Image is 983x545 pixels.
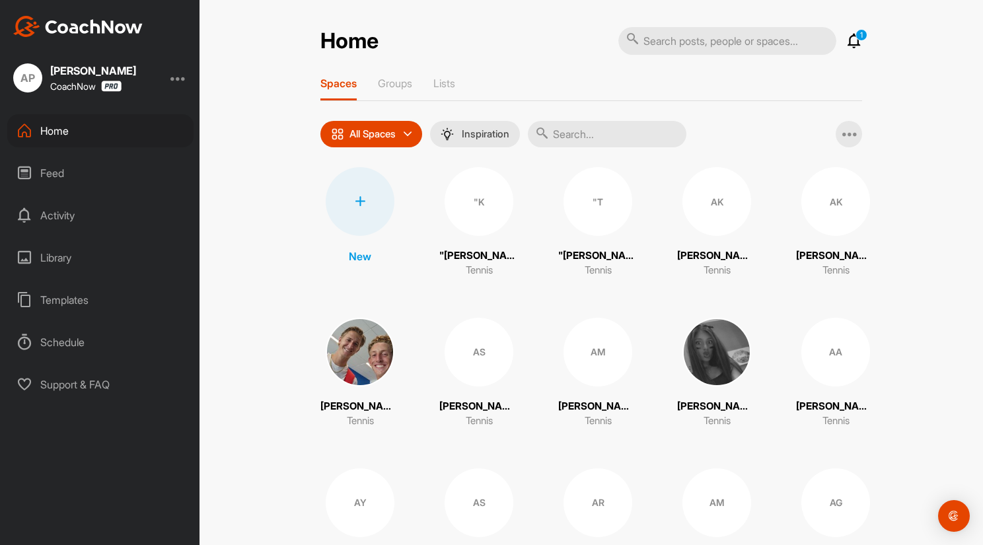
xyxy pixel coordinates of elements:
div: Schedule [7,326,194,359]
a: "K"[PERSON_NAME]" KohtarohTennis [439,167,519,278]
div: Open Intercom Messenger [938,500,970,532]
div: AK [801,167,870,236]
div: CoachNow [50,81,122,92]
div: AS [445,318,513,386]
img: square_c7cb5b9c34d339b504f496dd23d7588c.jpg [682,318,751,386]
p: Tennis [822,263,850,278]
div: AA [801,318,870,386]
p: Lists [433,77,455,90]
p: [PERSON_NAME] [677,399,756,414]
div: AS [445,468,513,537]
a: AM[PERSON_NAME]Tennis [558,318,637,429]
img: menuIcon [441,127,454,141]
a: AK[PERSON_NAME]Tennis [796,167,875,278]
p: [PERSON_NAME] [677,248,756,264]
div: Library [7,241,194,274]
img: icon [331,127,344,141]
p: Tennis [704,414,731,429]
p: [PERSON_NAME] [558,399,637,414]
div: "K [445,167,513,236]
a: AS[PERSON_NAME]Tennis [439,318,519,429]
p: Tennis [466,263,493,278]
a: [PERSON_NAME]Tennis [677,318,756,429]
p: "[PERSON_NAME]" Kohtaroh [439,248,519,264]
div: Support & FAQ [7,368,194,401]
div: AM [682,468,751,537]
p: 1 [856,29,867,41]
p: Tennis [704,263,731,278]
div: AG [801,468,870,537]
div: [PERSON_NAME] [50,65,136,76]
div: Activity [7,199,194,232]
a: [PERSON_NAME]Tennis [320,318,400,429]
input: Search... [528,121,686,147]
div: "T [564,167,632,236]
a: AA[PERSON_NAME]Tennis [796,318,875,429]
p: New [349,248,371,264]
div: AP [13,63,42,92]
p: Tennis [466,414,493,429]
p: Spaces [320,77,357,90]
p: "[PERSON_NAME]" [PERSON_NAME] [558,248,637,264]
p: Tennis [347,414,374,429]
p: Inspiration [462,129,509,139]
p: Tennis [585,263,612,278]
p: [PERSON_NAME] [796,248,875,264]
div: Feed [7,157,194,190]
p: [PERSON_NAME] [439,399,519,414]
h2: Home [320,28,379,54]
div: AR [564,468,632,537]
p: All Spaces [349,129,396,139]
img: square_f93c8d70f53c98330b042e3f4fac52c9.jpg [326,318,394,386]
img: CoachNow [13,16,143,37]
a: "T"[PERSON_NAME]" [PERSON_NAME]Tennis [558,167,637,278]
div: AY [326,468,394,537]
div: AM [564,318,632,386]
img: CoachNow Pro [101,81,122,92]
p: Tennis [822,414,850,429]
div: Templates [7,283,194,316]
p: Tennis [585,414,612,429]
a: AK[PERSON_NAME]Tennis [677,167,756,278]
p: [PERSON_NAME] [796,399,875,414]
input: Search posts, people or spaces... [618,27,836,55]
div: AK [682,167,751,236]
p: Groups [378,77,412,90]
p: [PERSON_NAME] [320,399,400,414]
div: Home [7,114,194,147]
